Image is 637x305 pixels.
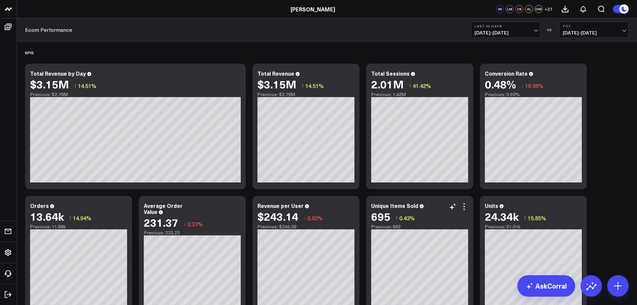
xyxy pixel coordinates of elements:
div: Conversion Rate [485,70,528,77]
div: Total Revenue [257,70,294,77]
a: Log Out [2,289,15,301]
div: AL [525,5,533,13]
div: KPIS [25,45,34,60]
div: 231.37 [144,216,178,228]
span: + 21 [544,7,553,11]
div: 695 [371,210,390,222]
span: ↑ [69,214,72,222]
div: CS [515,5,523,13]
div: Previous: 0.59% [485,92,582,97]
div: Previous: 1.42M [371,92,468,97]
span: ↓ [183,220,186,228]
div: 13.64k [30,210,64,222]
a: AskCorral [517,275,575,297]
div: Previous: $245.39 [257,224,354,229]
span: ↑ [409,81,411,90]
div: Total Revenue by Day [30,70,86,77]
div: Average Order Value [144,202,183,215]
span: 0.43% [399,214,415,222]
div: Unique Items Sold [371,202,418,209]
span: ↓ [521,81,524,90]
div: $3.15M [30,78,69,90]
span: 0.37% [187,220,203,228]
span: ↑ [74,81,77,90]
b: Last 30 Days [474,24,537,28]
span: ↓ [303,214,306,222]
button: Last 30 Days[DATE]-[DATE] [471,22,540,38]
div: 0.48% [485,78,516,90]
div: Revenue per User [257,202,304,209]
span: 14.94% [73,214,91,222]
a: Ecom Performance [25,26,72,33]
div: VS [544,28,556,32]
div: VK [496,5,504,13]
span: ↑ [301,81,304,90]
span: ↑ [395,214,398,222]
span: 0.92% [307,214,323,222]
div: DM [535,5,543,13]
div: Previous: $2.76M [30,92,241,97]
div: Total Sessions [371,70,410,77]
div: Previous: 11.86k [30,224,127,229]
div: Orders [30,202,49,209]
span: [DATE] - [DATE] [474,30,537,35]
div: 24.34k [485,210,519,222]
span: 14.51% [78,82,96,89]
div: Previous: 692 [371,224,468,229]
div: LM [506,5,514,13]
span: 41.42% [413,82,431,89]
span: 18.98% [525,82,543,89]
div: Previous: $2.76M [257,92,354,97]
span: ↑ [524,214,526,222]
div: $243.14 [257,210,298,222]
div: $3.15M [257,78,296,90]
span: [DATE] - [DATE] [563,30,625,35]
button: +21 [544,5,553,13]
b: YoY [563,24,625,28]
div: 2.01M [371,78,404,90]
span: 14.51% [305,82,324,89]
button: YoY[DATE]-[DATE] [559,22,629,38]
div: Previous: 232.23 [144,230,241,235]
div: Previous: 21.01k [485,224,582,229]
span: 15.85% [528,214,546,222]
a: [PERSON_NAME] [291,5,335,13]
div: Units [485,202,498,209]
